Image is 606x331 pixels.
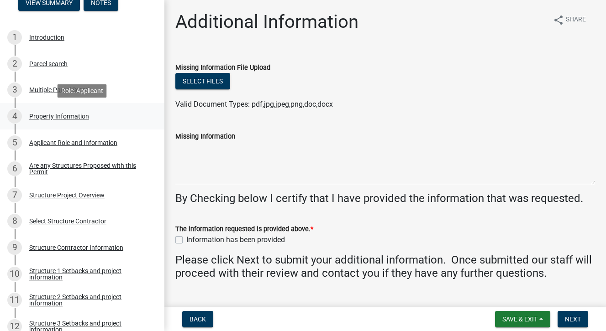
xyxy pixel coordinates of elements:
div: 1 [7,30,22,45]
span: Save & Exit [502,315,537,323]
label: The information requested is provided above. [175,226,313,233]
div: 5 [7,135,22,150]
div: 8 [7,214,22,228]
div: 9 [7,240,22,255]
h1: Additional Information [175,11,358,33]
button: Select files [175,73,230,89]
button: Back [182,311,213,327]
label: Information has been provided [186,234,285,245]
div: 4 [7,109,22,124]
i: share [553,15,564,26]
div: Property Information [29,113,89,119]
div: Structure Project Overview [29,192,105,198]
div: 3 [7,83,22,97]
div: 6 [7,161,22,176]
div: Structure 1 Setbacks and project information [29,268,150,280]
div: Multiple Parcel Search [29,87,92,93]
div: Parcel search [29,61,68,67]
div: 7 [7,188,22,202]
button: shareShare [546,11,593,29]
div: Introduction [29,34,64,41]
h4: By Checking below I certify that I have provided the information that was requested. [175,192,595,205]
span: Share [566,15,586,26]
label: Missing Information File Upload [175,65,270,71]
div: Structure 2 Setbacks and project information [29,294,150,306]
div: Applicant Role and Information [29,140,117,146]
div: 11 [7,293,22,307]
span: Valid Document Types: pdf,jpg,jpeg,png,doc,docx [175,100,333,109]
div: Select Structure Contractor [29,218,106,224]
button: Save & Exit [495,311,550,327]
span: Back [190,315,206,323]
div: Role: Applicant [58,84,107,98]
h4: Please click Next to submit your additional information. Once submitted our staff will proceed wi... [175,253,595,280]
div: 10 [7,267,22,281]
label: Missing Information [175,134,235,140]
button: Next [558,311,588,327]
div: 2 [7,57,22,71]
span: Next [565,315,581,323]
div: Structure Contractor Information [29,244,123,251]
div: Are any Structures Proposed with this Permit [29,162,150,175]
